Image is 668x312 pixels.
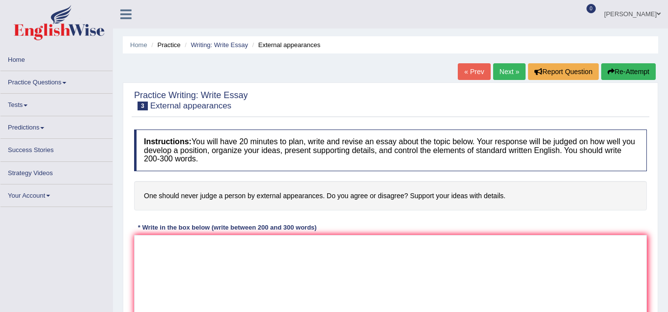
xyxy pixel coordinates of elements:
[150,101,231,110] small: External appearances
[0,162,112,181] a: Strategy Videos
[134,91,248,110] h2: Practice Writing: Write Essay
[250,40,321,50] li: External appearances
[528,63,599,80] button: Report Question
[601,63,656,80] button: Re-Attempt
[0,184,112,204] a: Your Account
[149,40,180,50] li: Practice
[0,116,112,135] a: Predictions
[586,4,596,13] span: 0
[134,130,647,171] h4: You will have 20 minutes to plan, write and revise an essay about the topic below. Your response ...
[138,102,148,110] span: 3
[134,181,647,211] h4: One should never judge a person by external appearances. Do you agree or disagree? Support your i...
[0,71,112,90] a: Practice Questions
[0,49,112,68] a: Home
[130,41,147,49] a: Home
[191,41,248,49] a: Writing: Write Essay
[493,63,526,80] a: Next »
[0,139,112,158] a: Success Stories
[134,223,320,232] div: * Write in the box below (write between 200 and 300 words)
[144,137,192,146] b: Instructions:
[458,63,490,80] a: « Prev
[0,94,112,113] a: Tests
